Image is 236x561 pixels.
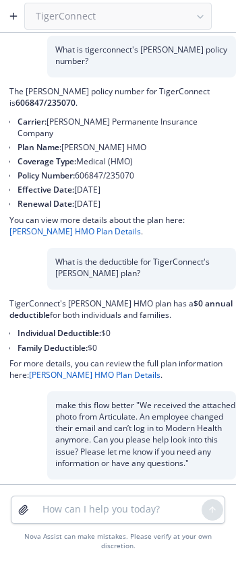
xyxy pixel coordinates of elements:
li: $0 [18,341,233,355]
p: For more details, you can review the full plan information here: . [9,358,233,381]
span: Family Deductible: [18,342,88,354]
a: [PERSON_NAME] HMO Plan Details [29,369,160,381]
span: Effective Date: [18,184,74,195]
span: 606847/235070 [16,97,76,108]
span: Coverage Type: [18,156,76,167]
li: [DATE] [18,183,233,197]
li: [DATE] [18,197,233,211]
li: [PERSON_NAME] HMO [18,140,233,154]
span: Carrier: [18,116,47,127]
p: What is tigerconnect's [PERSON_NAME] policy number? [55,44,236,67]
p: make this flow better "We received the attached photo from Articulate. An employee changed their ... [55,399,236,469]
span: Individual Deductible: [18,327,101,339]
a: [PERSON_NAME] HMO Plan Details [9,226,141,237]
div: Nova Assist can make mistakes. Please verify at your own discretion. [11,532,225,550]
button: Create a new chat [3,5,24,27]
p: What is the deductible for TigerConnect's [PERSON_NAME] plan? [55,256,236,279]
span: $0 annual deductible [9,298,233,321]
span: Renewal Date: [18,198,74,209]
li: [PERSON_NAME] Permanente Insurance Company [18,114,233,140]
li: $0 [18,326,233,340]
p: TigerConnect's [PERSON_NAME] HMO plan has a for both individuals and families. [9,298,233,321]
p: The [PERSON_NAME] policy number for TigerConnect is . [9,86,233,108]
span: Plan Name: [18,141,61,153]
li: Medical (HMO) [18,154,233,168]
li: 606847/235070 [18,168,233,183]
p: You can view more details about the plan here: . [9,214,233,237]
span: Policy Number: [18,170,75,181]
